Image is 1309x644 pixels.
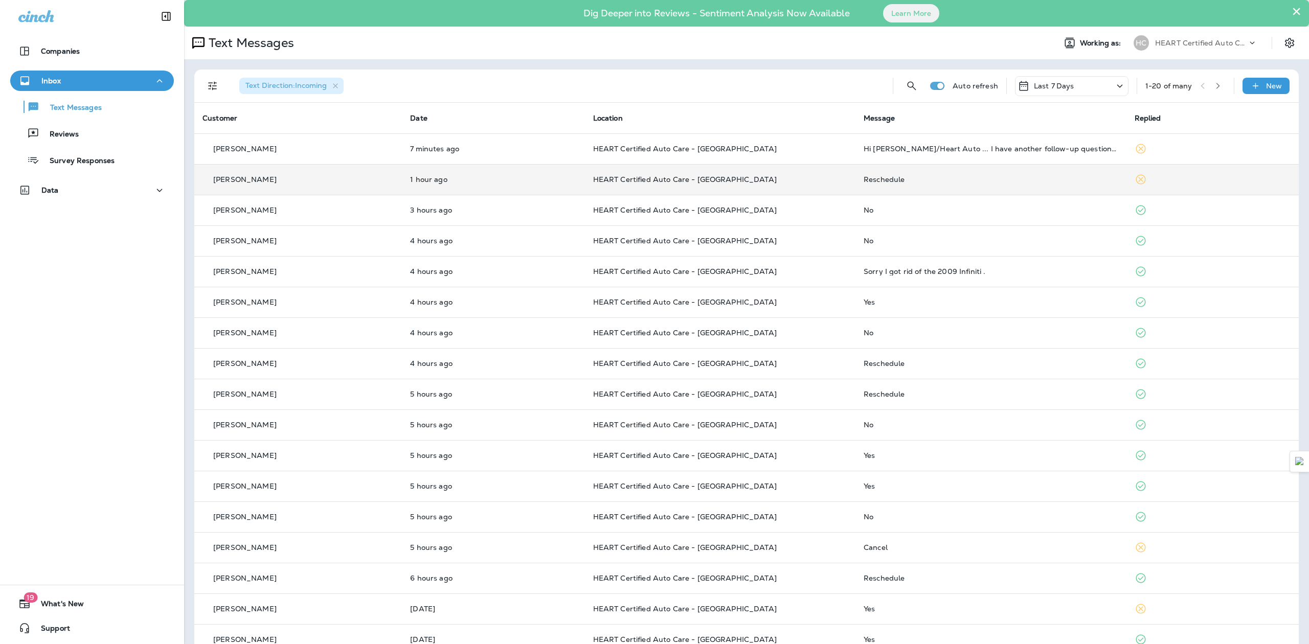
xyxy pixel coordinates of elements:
[10,123,174,144] button: Reviews
[593,113,623,123] span: Location
[10,71,174,91] button: Inbox
[213,145,277,153] p: [PERSON_NAME]
[410,145,576,153] p: Sep 29, 2025 02:32 PM
[10,96,174,118] button: Text Messages
[213,605,277,613] p: [PERSON_NAME]
[864,390,1118,398] div: Reschedule
[593,420,777,429] span: HEART Certified Auto Care - [GEOGRAPHIC_DATA]
[593,451,777,460] span: HEART Certified Auto Care - [GEOGRAPHIC_DATA]
[213,635,277,643] p: [PERSON_NAME]
[1135,113,1161,123] span: Replied
[953,82,998,90] p: Auto refresh
[593,543,777,552] span: HEART Certified Auto Care - [GEOGRAPHIC_DATA]
[1134,35,1149,51] div: HC
[205,35,294,51] p: Text Messages
[864,206,1118,214] div: No
[10,41,174,61] button: Companies
[593,635,777,644] span: HEART Certified Auto Care - [GEOGRAPHIC_DATA]
[593,512,777,521] span: HEART Certified Auto Care - [GEOGRAPHIC_DATA]
[864,175,1118,183] div: Reschedule
[202,113,237,123] span: Customer
[410,298,576,306] p: Sep 29, 2025 10:11 AM
[213,175,277,183] p: [PERSON_NAME]
[864,145,1118,153] div: Hi Kieesha/Heart Auto ... I have another follow-up question for Sam from my visit on Aug. 1. I ne...
[1295,457,1304,466] img: Detect Auto
[410,329,576,337] p: Sep 29, 2025 10:08 AM
[593,359,777,368] span: HEART Certified Auto Care - [GEOGRAPHIC_DATA]
[864,635,1118,643] div: Yes
[41,47,80,55] p: Companies
[410,267,576,275] p: Sep 29, 2025 10:11 AM
[410,237,576,245] p: Sep 29, 2025 10:22 AM
[864,451,1118,459] div: Yes
[593,297,777,307] span: HEART Certified Auto Care - [GEOGRAPHIC_DATA]
[40,103,102,113] p: Text Messages
[410,451,576,459] p: Sep 29, 2025 09:08 AM
[213,359,277,367] p: [PERSON_NAME]
[213,267,277,275] p: [PERSON_NAME]
[554,12,879,15] p: Dig Deeper into Reviews - Sentiment Analysis Now Available
[410,482,576,490] p: Sep 29, 2025 09:08 AM
[1034,82,1074,90] p: Last 7 Days
[901,76,922,96] button: Search Messages
[1155,39,1247,47] p: HEART Certified Auto Care
[1266,82,1282,90] p: New
[593,573,777,583] span: HEART Certified Auto Care - [GEOGRAPHIC_DATA]
[410,390,576,398] p: Sep 29, 2025 09:22 AM
[864,329,1118,337] div: No
[410,574,576,582] p: Sep 29, 2025 08:23 AM
[593,175,777,184] span: HEART Certified Auto Care - [GEOGRAPHIC_DATA]
[152,6,180,27] button: Collapse Sidebar
[39,156,115,166] p: Survey Responses
[883,4,939,22] button: Learn More
[10,180,174,200] button: Data
[39,130,79,140] p: Reviews
[864,482,1118,490] div: Yes
[410,359,576,367] p: Sep 29, 2025 10:06 AM
[31,624,70,636] span: Support
[213,543,277,551] p: [PERSON_NAME]
[593,389,777,399] span: HEART Certified Auto Care - [GEOGRAPHIC_DATA]
[31,600,84,612] span: What's New
[24,592,37,603] span: 19
[864,605,1118,613] div: Yes
[593,267,777,276] span: HEART Certified Auto Care - [GEOGRAPHIC_DATA]
[1145,82,1192,90] div: 1 - 20 of many
[202,76,223,96] button: Filters
[410,605,576,613] p: Sep 28, 2025 12:32 PM
[593,236,777,245] span: HEART Certified Auto Care - [GEOGRAPHIC_DATA]
[1292,3,1301,19] button: Close
[41,186,59,194] p: Data
[593,481,777,491] span: HEART Certified Auto Care - [GEOGRAPHIC_DATA]
[864,543,1118,551] div: Cancel
[864,574,1118,582] div: Reschedule
[245,81,327,90] span: Text Direction : Incoming
[10,593,174,614] button: 19What's New
[213,421,277,429] p: [PERSON_NAME]
[864,359,1118,367] div: Reschedule
[410,513,576,521] p: Sep 29, 2025 09:06 AM
[410,421,576,429] p: Sep 29, 2025 09:08 AM
[864,513,1118,521] div: No
[864,113,895,123] span: Message
[864,237,1118,245] div: No
[410,206,576,214] p: Sep 29, 2025 10:40 AM
[593,328,777,337] span: HEART Certified Auto Care - [GEOGRAPHIC_DATA]
[213,574,277,582] p: [PERSON_NAME]
[410,635,576,643] p: Sep 28, 2025 10:37 AM
[213,482,277,490] p: [PERSON_NAME]
[1280,34,1299,52] button: Settings
[410,175,576,183] p: Sep 29, 2025 01:19 PM
[213,298,277,306] p: [PERSON_NAME]
[593,205,777,215] span: HEART Certified Auto Care - [GEOGRAPHIC_DATA]
[10,618,174,638] button: Support
[213,513,277,521] p: [PERSON_NAME]
[213,390,277,398] p: [PERSON_NAME]
[239,78,344,94] div: Text Direction:Incoming
[410,543,576,551] p: Sep 29, 2025 09:05 AM
[213,237,277,245] p: [PERSON_NAME]
[864,298,1118,306] div: Yes
[1080,39,1123,48] span: Working as:
[593,144,777,153] span: HEART Certified Auto Care - [GEOGRAPHIC_DATA]
[864,421,1118,429] div: No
